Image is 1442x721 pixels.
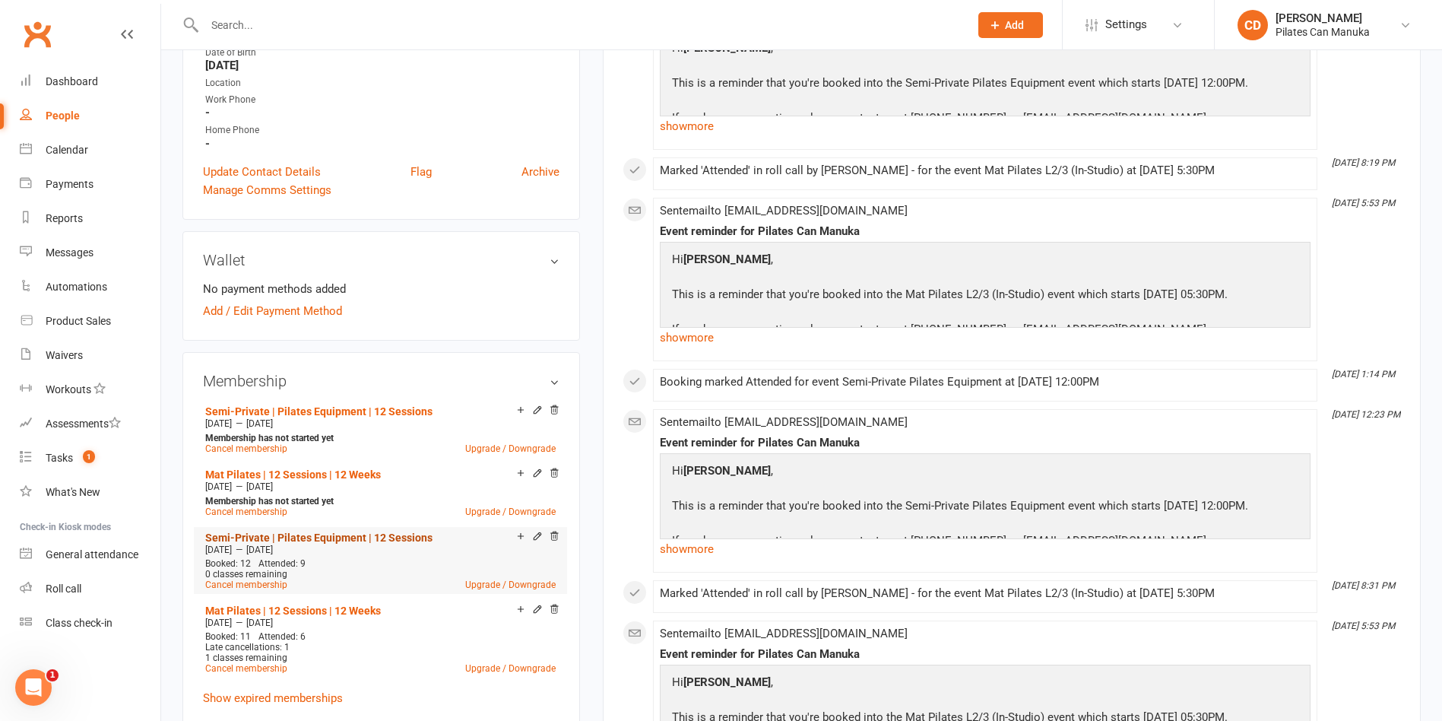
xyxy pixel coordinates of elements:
[46,383,91,395] div: Workouts
[46,246,93,259] div: Messages
[660,437,1310,449] div: Event reminder for Pilates Can Manuka
[1332,621,1395,631] i: [DATE] 5:53 PM
[203,373,559,389] h3: Membership
[205,663,287,674] a: Cancel membership
[258,558,306,569] span: Attended: 9
[1276,25,1370,39] div: Pilates Can Manuka
[203,252,559,268] h3: Wallet
[205,468,381,481] a: Mat Pilates | 12 Sessions | 12 Weeks
[205,642,556,653] div: Late cancellations: 1
[683,253,771,266] strong: [PERSON_NAME]
[205,59,559,72] strong: [DATE]
[660,587,1310,600] div: Marked 'Attended' in roll call by [PERSON_NAME] - for the event Mat Pilates L2/3 (In-Studio) at [...
[200,14,959,36] input: Search...
[521,163,559,181] a: Archive
[205,532,433,544] a: Semi-Private | Pilates Equipment | 12 Sessions
[246,618,273,628] span: [DATE]
[46,617,113,629] div: Class check-in
[20,65,160,99] a: Dashboard
[205,580,287,590] a: Cancel membership
[201,617,559,629] div: —
[203,280,559,298] li: No payment methods added
[20,304,160,338] a: Product Sales
[660,327,1310,348] a: show more
[1332,157,1395,168] i: [DATE] 8:19 PM
[205,569,287,580] span: 0 classes remaining
[20,572,160,606] a: Roll call
[668,497,1252,519] p: This is a reminder that you're booked into the Semi-Private Pilates Equipment event which starts ...
[1332,369,1395,380] i: [DATE] 1:14 PM
[46,315,111,327] div: Product Sales
[1238,10,1268,40] div: CD
[978,12,1043,38] button: Add
[660,627,908,640] span: Sent email to [EMAIL_ADDRESS][DOMAIN_NAME]
[201,418,559,430] div: —
[668,673,1231,695] p: Hi ,
[668,250,1231,272] p: Hi ,
[20,538,160,572] a: General attendance kiosk mode
[205,605,381,617] a: Mat Pilates | 12 Sessions | 12 Weeks
[1332,409,1400,420] i: [DATE] 12:23 PM
[46,110,80,122] div: People
[205,76,559,91] div: Location
[205,433,334,443] strong: Membership has not started yet
[20,167,160,202] a: Payments
[258,631,306,642] span: Attended: 6
[660,225,1310,238] div: Event reminder for Pilates Can Manuka
[205,481,232,492] span: [DATE]
[1332,198,1395,208] i: [DATE] 5:53 PM
[660,164,1310,177] div: Marked 'Attended' in roll call by [PERSON_NAME] - for the event Mat Pilates L2/3 (In-Studio) at [...
[660,415,908,429] span: Sent email to [EMAIL_ADDRESS][DOMAIN_NAME]
[20,133,160,167] a: Calendar
[660,204,908,218] span: Sent email to [EMAIL_ADDRESS][DOMAIN_NAME]
[205,46,559,60] div: Date of Birth
[205,507,287,517] a: Cancel membership
[46,178,93,190] div: Payments
[83,450,95,463] span: 1
[15,669,52,706] iframe: Intercom live chat
[20,270,160,304] a: Automations
[20,606,160,640] a: Class kiosk mode
[246,545,273,555] span: [DATE]
[203,691,343,705] a: Show expired memberships
[205,443,287,454] a: Cancel membership
[205,123,559,138] div: Home Phone
[668,74,1252,96] p: This is a reminder that you're booked into the Semi-Private Pilates Equipment event which starts ...
[683,464,771,478] strong: [PERSON_NAME]
[246,481,273,492] span: [DATE]
[660,538,1310,560] a: show more
[201,481,559,493] div: —
[668,532,1252,554] p: If you have any questions please contact us at [PHONE_NUMBER] or [EMAIL_ADDRESS][DOMAIN_NAME].
[203,302,342,320] a: Add / Edit Payment Method
[205,405,433,418] a: Semi-Private | Pilates Equipment | 12 Sessions
[1332,580,1395,591] i: [DATE] 8:31 PM
[683,675,771,689] strong: [PERSON_NAME]
[668,285,1231,307] p: This is a reminder that you're booked into the Mat Pilates L2/3 (In-Studio) event which starts [D...
[1276,11,1370,25] div: [PERSON_NAME]
[668,320,1231,342] p: If you have any questions please contact us at [PHONE_NUMBER] or [EMAIL_ADDRESS][DOMAIN_NAME].
[46,281,107,293] div: Automations
[203,163,321,181] a: Update Contact Details
[465,507,556,517] a: Upgrade / Downgrade
[205,545,232,555] span: [DATE]
[46,486,100,498] div: What's New
[201,544,559,556] div: —
[205,496,334,507] strong: Membership has not started yet
[465,663,556,674] a: Upgrade / Downgrade
[465,580,556,590] a: Upgrade / Downgrade
[246,418,273,429] span: [DATE]
[205,418,232,429] span: [DATE]
[20,338,160,373] a: Waivers
[205,558,251,569] span: Booked: 12
[46,349,83,361] div: Waivers
[46,144,88,156] div: Calendar
[205,93,559,107] div: Work Phone
[1005,19,1024,31] span: Add
[20,441,160,475] a: Tasks 1
[46,418,121,430] div: Assessments
[660,116,1310,137] a: show more
[205,618,232,628] span: [DATE]
[46,583,81,595] div: Roll call
[20,236,160,270] a: Messages
[205,631,251,642] span: Booked: 11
